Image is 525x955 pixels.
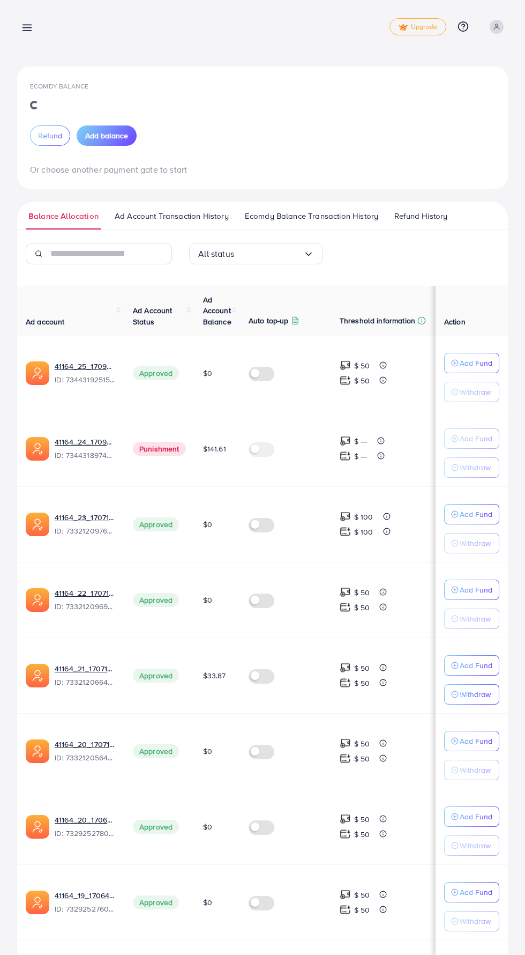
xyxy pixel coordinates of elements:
[30,125,70,146] button: Refund
[26,361,49,385] img: ic-ads-acc.e4c84228.svg
[444,533,499,553] button: Withdraw
[55,588,116,598] a: 41164_22_1707142456408
[55,436,116,461] div: <span class='underline'>41164_24_1709982576916</span></br>7344318974215340033
[340,511,351,522] img: top-up amount
[133,442,186,456] span: Punishment
[399,24,408,31] img: tick
[460,583,492,596] p: Add Fund
[55,601,116,612] span: ID: 7332120969684811778
[249,314,289,327] p: Auto top-up
[444,835,499,856] button: Withdraw
[340,587,351,598] img: top-up amount
[26,815,49,839] img: ic-ads-acc.e4c84228.svg
[389,18,446,35] a: tickUpgrade
[444,684,499,705] button: Withdraw
[133,744,179,758] span: Approved
[340,753,351,764] img: top-up amount
[354,359,370,372] p: $ 50
[28,210,99,222] span: Balance Allocation
[38,130,62,141] span: Refund
[26,513,49,536] img: ic-ads-acc.e4c84228.svg
[444,806,499,827] button: Add Fund
[354,828,370,841] p: $ 50
[340,450,351,462] img: top-up amount
[460,461,491,474] p: Withdraw
[26,664,49,687] img: ic-ads-acc.e4c84228.svg
[55,436,116,447] a: 41164_24_1709982576916
[354,662,370,675] p: $ 50
[133,517,179,531] span: Approved
[26,437,49,461] img: ic-ads-acc.e4c84228.svg
[340,738,351,749] img: top-up amount
[354,601,370,614] p: $ 50
[26,316,65,327] span: Ad account
[354,813,370,826] p: $ 50
[115,210,229,222] span: Ad Account Transaction History
[203,294,231,327] span: Ad Account Balance
[203,746,212,757] span: $0
[85,130,128,141] span: Add balance
[30,82,88,91] span: Ecomdy Balance
[399,23,437,31] span: Upgrade
[55,512,116,537] div: <span class='underline'>41164_23_1707142475983</span></br>7332120976240689154
[55,739,116,764] div: <span class='underline'>41164_20_1707142368069</span></br>7332120564271874049
[55,739,116,750] a: 41164_20_1707142368069
[460,357,492,369] p: Add Fund
[460,386,491,398] p: Withdraw
[340,904,351,915] img: top-up amount
[133,669,179,683] span: Approved
[444,457,499,478] button: Withdraw
[340,662,351,673] img: top-up amount
[354,677,370,690] p: $ 50
[340,360,351,371] img: top-up amount
[203,897,212,908] span: $0
[55,663,116,674] a: 41164_21_1707142387585
[444,428,499,449] button: Add Fund
[444,911,499,931] button: Withdraw
[354,752,370,765] p: $ 50
[460,735,492,747] p: Add Fund
[444,316,466,327] span: Action
[340,314,415,327] p: Threshold information
[55,890,116,915] div: <span class='underline'>41164_19_1706474666940</span></br>7329252760468127746
[354,374,370,387] p: $ 50
[444,609,499,629] button: Withdraw
[444,760,499,780] button: Withdraw
[460,432,492,445] p: Add Fund
[203,821,212,832] span: $0
[30,163,495,176] p: Or choose another payment gate to start
[354,525,373,538] p: $ 100
[460,810,492,823] p: Add Fund
[245,210,378,222] span: Ecomdy Balance Transaction History
[133,366,179,380] span: Approved
[55,815,116,839] div: <span class='underline'>41164_20_1706474683598</span></br>7329252780571557890
[133,820,179,834] span: Approved
[203,368,212,379] span: $0
[55,828,116,839] span: ID: 7329252780571557890
[460,508,492,521] p: Add Fund
[394,210,447,222] span: Refund History
[55,677,116,687] span: ID: 7332120664427642882
[133,593,179,607] span: Approved
[26,739,49,763] img: ic-ads-acc.e4c84228.svg
[340,602,351,613] img: top-up amount
[444,655,499,676] button: Add Fund
[55,361,116,386] div: <span class='underline'>41164_25_1709982599082</span></br>7344319251534069762
[26,588,49,612] img: ic-ads-acc.e4c84228.svg
[26,891,49,914] img: ic-ads-acc.e4c84228.svg
[354,904,370,916] p: $ 50
[444,353,499,373] button: Add Fund
[55,450,116,461] span: ID: 7344318974215340033
[55,361,116,372] a: 41164_25_1709982599082
[55,752,116,763] span: ID: 7332120564271874049
[203,519,212,530] span: $0
[198,246,234,262] span: All status
[189,243,323,264] div: Search for option
[354,586,370,599] p: $ 50
[460,688,491,701] p: Withdraw
[203,443,226,454] span: $141.61
[354,510,373,523] p: $ 100
[460,764,491,776] p: Withdraw
[460,537,491,550] p: Withdraw
[55,525,116,536] span: ID: 7332120976240689154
